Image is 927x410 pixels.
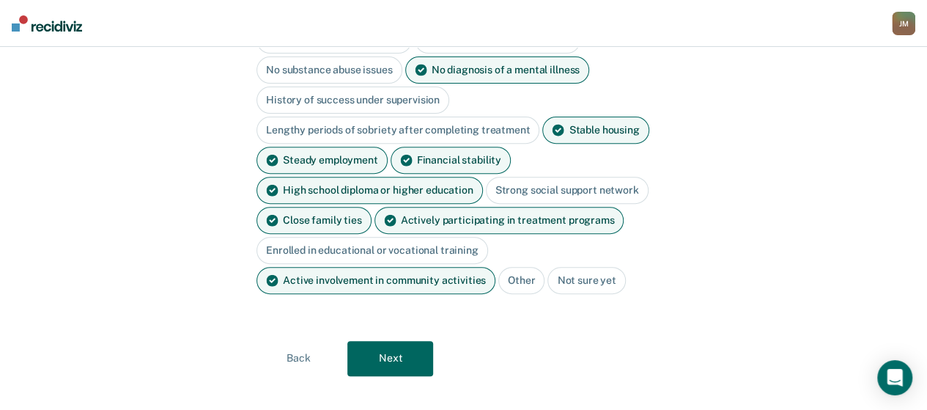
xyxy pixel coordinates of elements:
[256,341,341,376] button: Back
[391,147,511,174] div: Financial stability
[256,267,495,294] div: Active involvement in community activities
[486,177,649,204] div: Strong social support network
[12,15,82,32] img: Recidiviz
[256,237,488,264] div: Enrolled in educational or vocational training
[542,117,649,144] div: Stable housing
[547,267,625,294] div: Not sure yet
[405,56,590,84] div: No diagnosis of a mental illness
[374,207,624,234] div: Actively participating in treatment programs
[347,341,433,376] button: Next
[256,117,539,144] div: Lengthy periods of sobriety after completing treatment
[256,56,402,84] div: No substance abuse issues
[256,207,372,234] div: Close family ties
[498,267,544,294] div: Other
[256,147,388,174] div: Steady employment
[892,12,915,35] button: JM
[892,12,915,35] div: J M
[256,177,483,204] div: High school diploma or higher education
[877,360,912,395] div: Open Intercom Messenger
[256,87,449,114] div: History of success under supervision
